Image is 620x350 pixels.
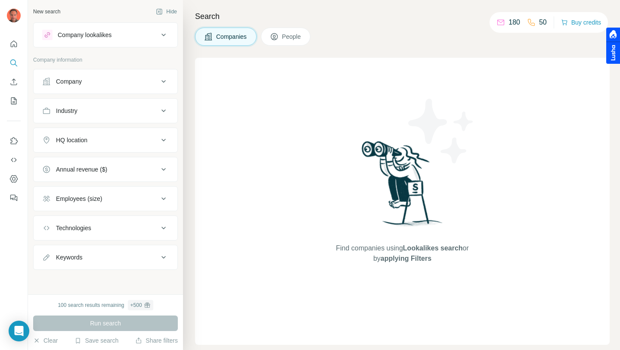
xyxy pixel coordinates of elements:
img: Surfe Illustration - Woman searching with binoculars [358,139,447,235]
div: HQ location [56,136,87,144]
div: Technologies [56,224,91,232]
button: Search [7,55,21,71]
div: Employees (size) [56,194,102,203]
button: Buy credits [561,16,601,28]
button: HQ location [34,130,177,150]
div: + 500 [130,301,142,309]
button: Technologies [34,218,177,238]
p: Company information [33,56,178,64]
div: New search [33,8,60,16]
button: Use Surfe API [7,152,21,168]
button: Industry [34,100,177,121]
button: Share filters [135,336,178,345]
div: 100 search results remaining [58,300,153,310]
button: Feedback [7,190,21,206]
span: Lookalikes search [403,244,463,252]
button: Use Surfe on LinkedIn [7,133,21,149]
img: Avatar [7,9,21,22]
span: Companies [216,32,248,41]
button: Company lookalikes [34,25,177,45]
div: Company [56,77,82,86]
span: applying Filters [381,255,431,262]
div: Industry [56,106,77,115]
button: Clear [33,336,58,345]
div: Keywords [56,253,82,262]
div: Annual revenue ($) [56,165,107,174]
button: Save search [74,336,118,345]
div: Open Intercom Messenger [9,321,29,341]
button: Annual revenue ($) [34,159,177,180]
p: 50 [539,17,547,28]
img: Surfe Illustration - Stars [403,92,480,170]
button: Keywords [34,247,177,268]
div: Company lookalikes [58,31,112,39]
button: Quick start [7,36,21,52]
button: Employees (size) [34,188,177,209]
span: People [282,32,302,41]
button: Company [34,71,177,92]
h4: Search [195,10,610,22]
p: 180 [508,17,520,28]
button: My lists [7,93,21,109]
button: Enrich CSV [7,74,21,90]
button: Hide [150,5,183,18]
span: Find companies using or by [333,243,471,264]
button: Dashboard [7,171,21,187]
